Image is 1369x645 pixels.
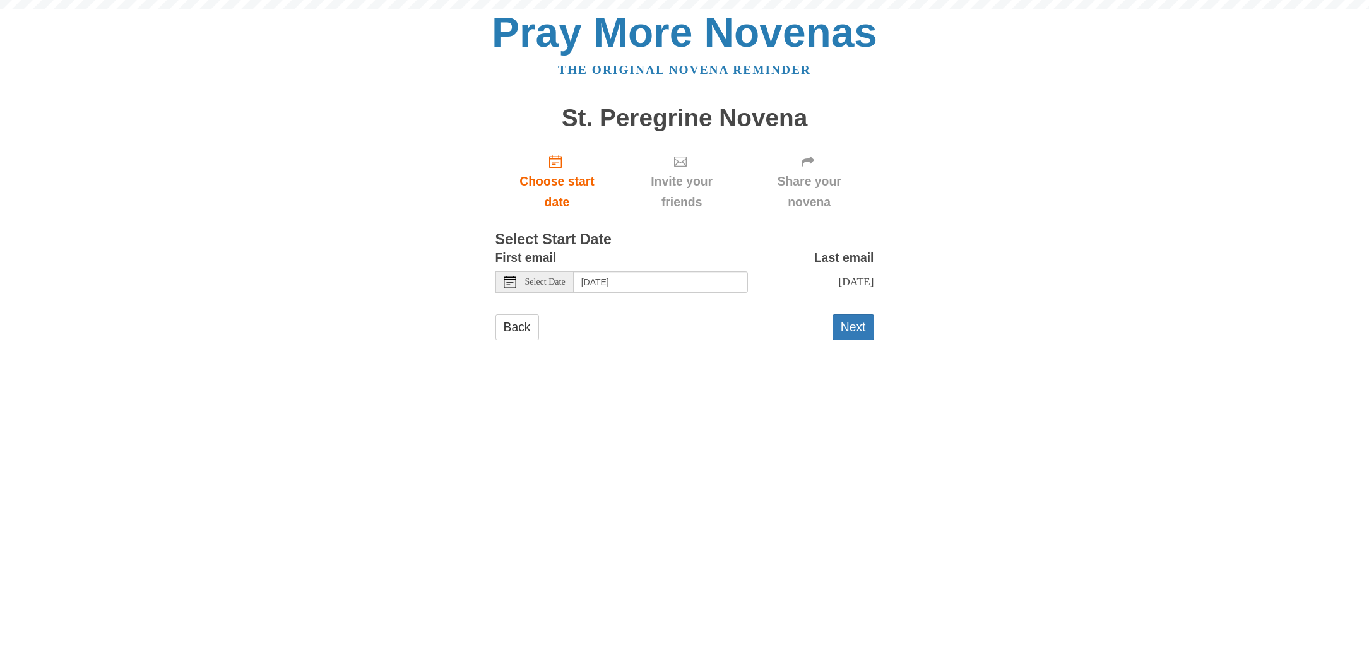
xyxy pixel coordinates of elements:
span: Select Date [525,278,566,287]
h3: Select Start Date [495,232,874,248]
a: The original novena reminder [558,63,811,76]
button: Next [833,314,874,340]
a: Pray More Novenas [492,9,877,56]
span: Invite your friends [631,171,732,213]
a: Back [495,314,539,340]
div: Click "Next" to confirm your start date first. [745,144,874,219]
span: Choose start date [508,171,607,213]
label: First email [495,247,557,268]
span: Share your novena [757,171,862,213]
label: Last email [814,247,874,268]
h1: St. Peregrine Novena [495,105,874,132]
span: [DATE] [838,275,874,288]
div: Click "Next" to confirm your start date first. [619,144,744,219]
a: Choose start date [495,144,619,219]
